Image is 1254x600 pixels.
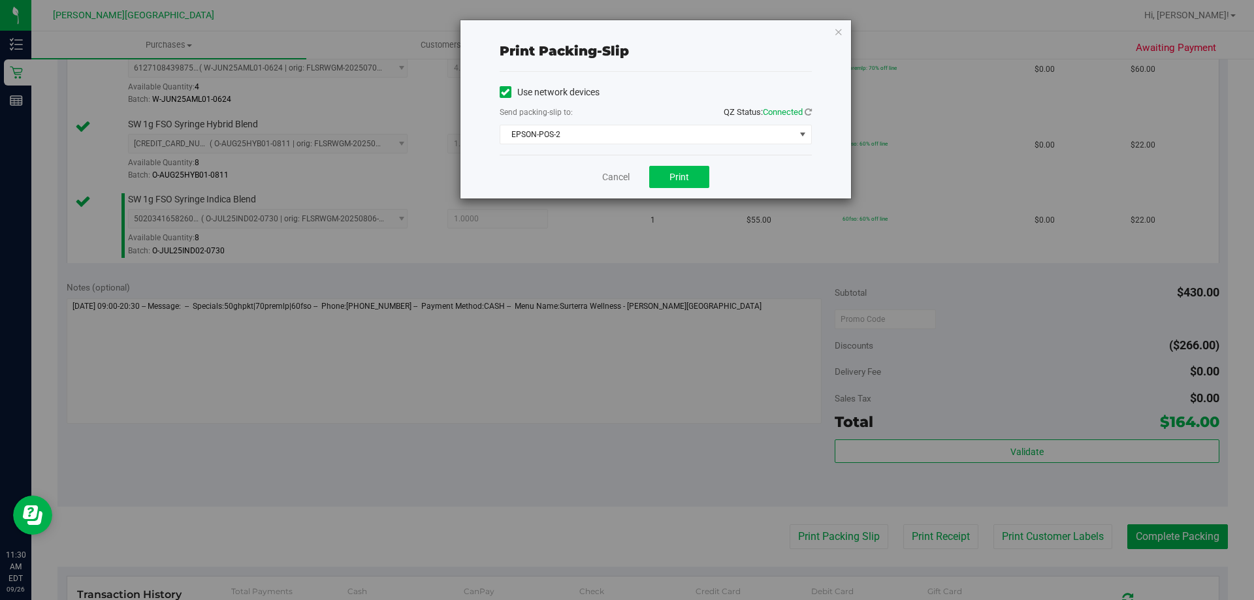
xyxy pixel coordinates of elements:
[500,125,795,144] span: EPSON-POS-2
[500,106,573,118] label: Send packing-slip to:
[500,43,629,59] span: Print packing-slip
[602,170,630,184] a: Cancel
[669,172,689,182] span: Print
[763,107,803,117] span: Connected
[724,107,812,117] span: QZ Status:
[794,125,811,144] span: select
[500,86,600,99] label: Use network devices
[13,496,52,535] iframe: Resource center
[649,166,709,188] button: Print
